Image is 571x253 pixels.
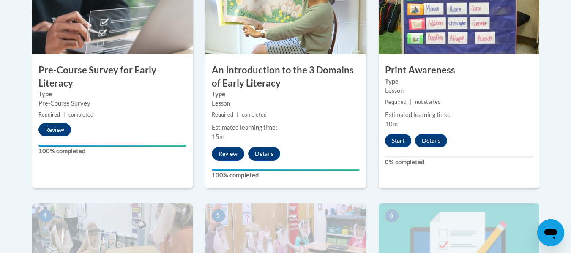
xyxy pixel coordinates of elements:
[385,99,407,105] span: Required
[242,112,267,118] span: completed
[385,77,533,86] label: Type
[385,110,533,120] div: Estimated learning time:
[248,147,280,161] button: Details
[212,171,360,180] label: 100% completed
[212,99,360,108] div: Lesson
[385,158,533,167] label: 0% completed
[415,99,441,105] span: not started
[237,112,238,118] span: |
[212,133,224,140] span: 15m
[212,112,233,118] span: Required
[38,123,71,136] button: Review
[385,209,399,222] span: 6
[385,86,533,95] div: Lesson
[212,169,360,171] div: Your progress
[385,134,411,147] button: Start
[379,64,539,77] h3: Print Awareness
[32,64,193,90] h3: Pre-Course Survey for Early Literacy
[38,147,186,156] label: 100% completed
[38,145,186,147] div: Your progress
[415,134,447,147] button: Details
[212,147,244,161] button: Review
[212,90,360,99] label: Type
[537,219,564,246] iframe: Button to launch messaging window
[38,90,186,99] label: Type
[38,209,52,222] span: 4
[38,112,60,118] span: Required
[385,120,398,128] span: 10m
[212,123,360,132] div: Estimated learning time:
[212,209,225,222] span: 5
[410,99,412,105] span: |
[68,112,93,118] span: completed
[63,112,65,118] span: |
[205,64,366,90] h3: An Introduction to the 3 Domains of Early Literacy
[38,99,186,108] div: Pre-Course Survey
